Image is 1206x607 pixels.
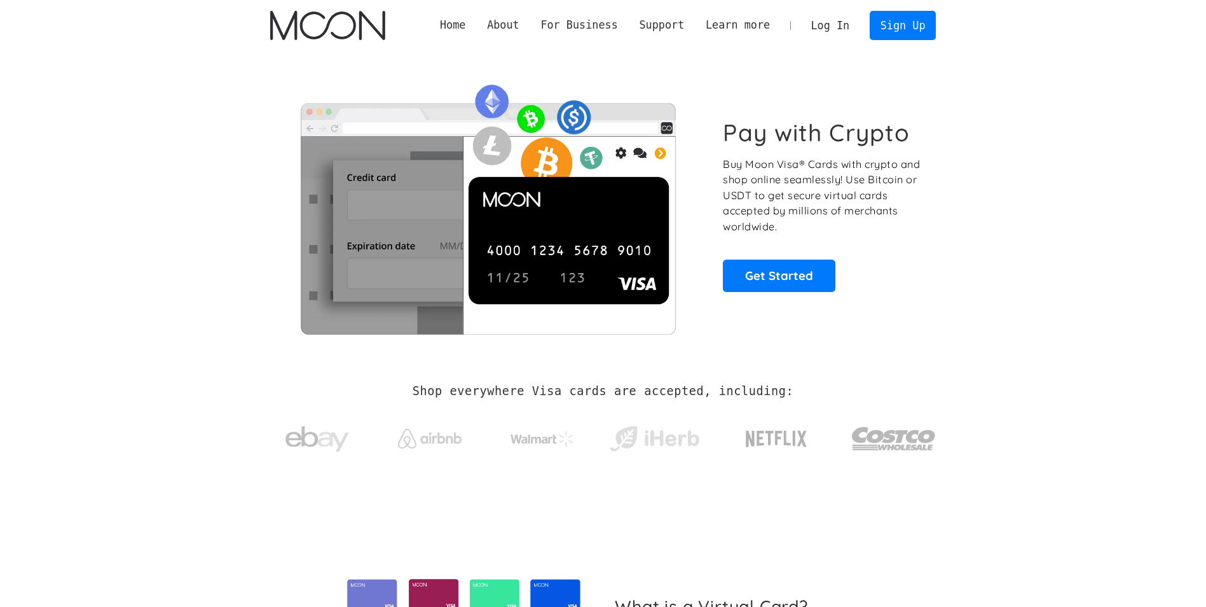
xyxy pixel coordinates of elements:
a: Home [429,17,476,33]
img: Walmart [510,431,574,447]
a: Costco [851,402,936,469]
div: For Business [530,17,629,33]
div: About [476,17,530,33]
a: Log In [800,11,860,39]
a: iHerb [607,410,702,462]
a: Netflix [720,410,833,461]
a: Walmart [495,419,589,453]
img: Moon Logo [270,11,385,40]
h2: Shop everywhere Visa cards are accepted, including: [413,384,793,398]
a: ebay [270,407,365,466]
div: Support [629,17,695,33]
img: Costco [851,415,936,463]
div: Learn more [706,17,770,33]
h1: Pay with Crypto [723,118,910,147]
a: Sign Up [870,11,936,39]
p: Buy Moon Visa® Cards with crypto and shop online seamlessly! Use Bitcoin or USDT to get secure vi... [723,157,922,235]
img: ebay [285,419,349,459]
div: Support [639,17,684,33]
a: home [270,11,385,40]
img: Netflix [744,423,808,455]
div: Learn more [695,17,781,33]
img: Moon Cards let you spend your crypto anywhere Visa is accepted. [270,76,706,334]
img: iHerb [607,422,702,456]
div: About [487,17,519,33]
a: Get Started [723,260,835,291]
img: Airbnb [398,429,462,449]
div: For Business [540,17,617,33]
a: Airbnb [382,416,477,455]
